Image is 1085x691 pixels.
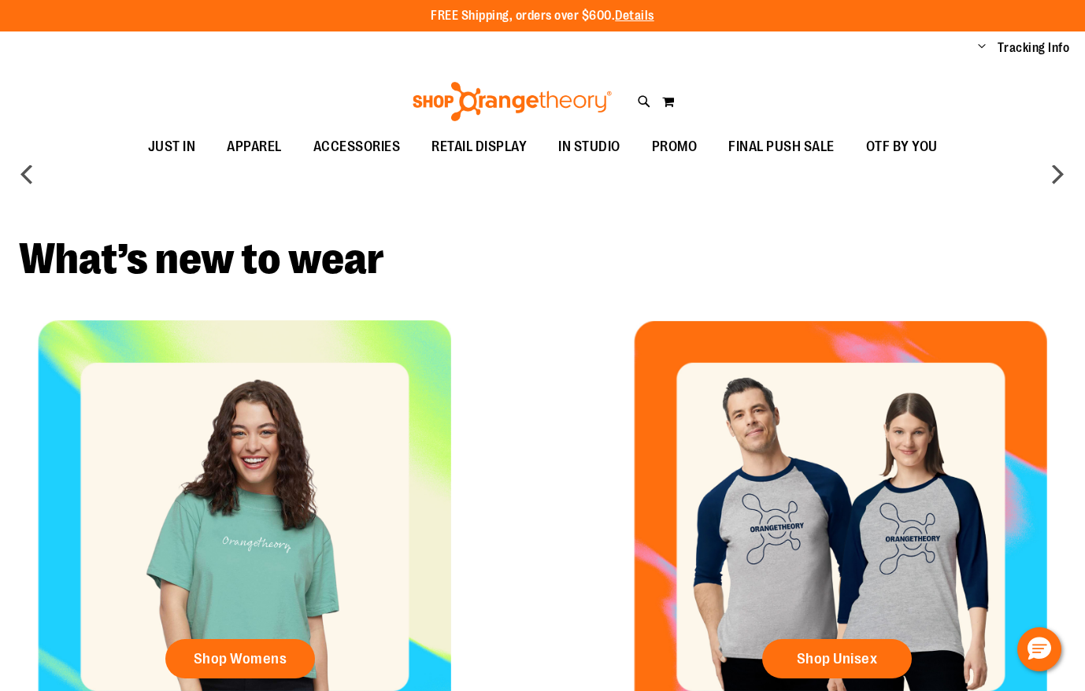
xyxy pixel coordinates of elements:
a: Tracking Info [998,39,1070,57]
p: FREE Shipping, orders over $600. [431,7,654,25]
a: ACCESSORIES [298,129,417,165]
span: ACCESSORIES [313,129,401,164]
span: PROMO [652,129,698,164]
a: RETAIL DISPLAY [416,129,542,165]
a: PROMO [636,129,713,165]
a: OTF BY YOU [850,129,954,165]
button: Account menu [978,40,986,56]
span: RETAIL DISPLAY [431,129,527,164]
button: Hello, have a question? Let’s chat. [1017,627,1061,671]
h2: What’s new to wear [19,238,1066,281]
span: Shop Womens [194,650,287,667]
span: Shop Unisex [797,650,878,667]
a: JUST IN [132,129,212,165]
span: OTF BY YOU [866,129,938,164]
a: APPAREL [211,129,298,165]
a: Shop Unisex [762,639,912,678]
span: IN STUDIO [558,129,620,164]
span: APPAREL [227,129,282,164]
a: FINAL PUSH SALE [713,129,850,165]
span: FINAL PUSH SALE [728,129,835,164]
span: JUST IN [148,129,196,164]
img: Shop Orangetheory [410,82,614,121]
a: Shop Womens [165,639,315,678]
a: Details [615,9,654,23]
button: next [1042,158,1073,190]
a: IN STUDIO [542,129,636,165]
button: prev [12,158,43,190]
